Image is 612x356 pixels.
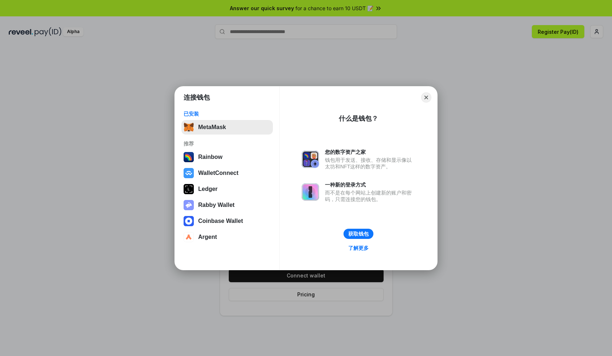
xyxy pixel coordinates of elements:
[421,92,431,103] button: Close
[184,140,271,147] div: 推荐
[181,120,273,135] button: MetaMask
[198,218,243,224] div: Coinbase Wallet
[184,216,194,226] img: svg+xml,%3Csvg%20width%3D%2228%22%20height%3D%2228%22%20viewBox%3D%220%200%2028%2028%22%20fill%3D...
[325,149,415,155] div: 您的数字资产之家
[339,114,378,123] div: 什么是钱包？
[181,182,273,196] button: Ledger
[302,151,319,168] img: svg+xml,%3Csvg%20xmlns%3D%22http%3A%2F%2Fwww.w3.org%2F2000%2Fsvg%22%20fill%3D%22none%22%20viewBox...
[348,245,369,251] div: 了解更多
[181,166,273,180] button: WalletConnect
[198,234,217,240] div: Argent
[198,154,223,160] div: Rainbow
[184,200,194,210] img: svg+xml,%3Csvg%20xmlns%3D%22http%3A%2F%2Fwww.w3.org%2F2000%2Fsvg%22%20fill%3D%22none%22%20viewBox...
[181,214,273,228] button: Coinbase Wallet
[344,229,373,239] button: 获取钱包
[198,186,217,192] div: Ledger
[184,168,194,178] img: svg+xml,%3Csvg%20width%3D%2228%22%20height%3D%2228%22%20viewBox%3D%220%200%2028%2028%22%20fill%3D...
[181,230,273,244] button: Argent
[184,232,194,242] img: svg+xml,%3Csvg%20width%3D%2228%22%20height%3D%2228%22%20viewBox%3D%220%200%2028%2028%22%20fill%3D...
[184,93,210,102] h1: 连接钱包
[184,152,194,162] img: svg+xml,%3Csvg%20width%3D%22120%22%20height%3D%22120%22%20viewBox%3D%220%200%20120%20120%22%20fil...
[344,243,373,253] a: 了解更多
[198,170,239,176] div: WalletConnect
[184,122,194,132] img: svg+xml,%3Csvg%20fill%3D%22none%22%20height%3D%2233%22%20viewBox%3D%220%200%2035%2033%22%20width%...
[325,189,415,203] div: 而不是在每个网站上创建新的账户和密码，只需连接您的钱包。
[181,198,273,212] button: Rabby Wallet
[184,111,271,117] div: 已安装
[198,202,235,208] div: Rabby Wallet
[325,157,415,170] div: 钱包用于发送、接收、存储和显示像以太坊和NFT这样的数字资产。
[181,150,273,164] button: Rainbow
[302,183,319,201] img: svg+xml,%3Csvg%20xmlns%3D%22http%3A%2F%2Fwww.w3.org%2F2000%2Fsvg%22%20fill%3D%22none%22%20viewBox...
[348,231,369,237] div: 获取钱包
[325,181,415,188] div: 一种新的登录方式
[184,184,194,194] img: svg+xml,%3Csvg%20xmlns%3D%22http%3A%2F%2Fwww.w3.org%2F2000%2Fsvg%22%20width%3D%2228%22%20height%3...
[198,124,226,131] div: MetaMask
